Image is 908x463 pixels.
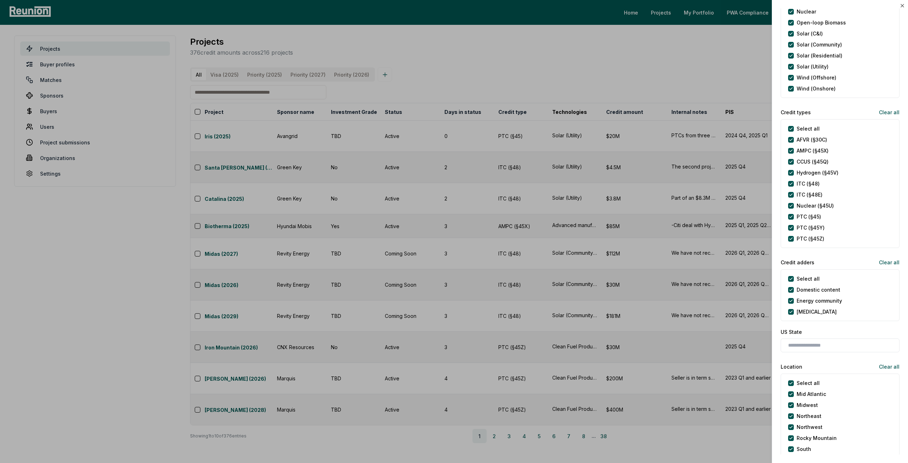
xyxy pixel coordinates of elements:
label: Rocky Mountain [797,434,837,442]
label: PTC (§45) [797,213,821,220]
label: Credit types [781,109,811,116]
label: Solar (Utility) [797,63,829,70]
label: Northeast [797,412,821,420]
button: Clear all [873,105,899,119]
button: Clear all [873,255,899,269]
label: Mid Atlantic [797,390,826,398]
label: Open-loop Biomass [797,19,846,26]
label: Northwest [797,423,823,431]
label: ITC (§48E) [797,191,823,198]
label: Nuclear [797,8,816,15]
label: [MEDICAL_DATA] [797,308,837,315]
label: AMPC (§45X) [797,147,829,154]
label: Energy community [797,297,842,304]
label: Solar (Residential) [797,52,842,59]
label: Wind (Offshore) [797,74,836,81]
label: Midwest [797,401,818,409]
label: AFVR (§30C) [797,136,827,143]
button: Clear all [873,359,899,374]
label: Wind (Onshore) [797,85,836,92]
label: PTC (§45Y) [797,224,825,231]
label: PTC (§45Z) [797,235,824,242]
label: Credit adders [781,259,814,266]
label: ITC (§48) [797,180,820,187]
label: Select all [797,379,820,387]
label: South [797,445,811,453]
label: Select all [797,125,820,132]
label: Location [781,363,802,370]
label: Select all [797,275,820,282]
label: Domestic content [797,286,840,293]
label: Nuclear (§45U) [797,202,834,209]
label: Solar (Community) [797,41,842,48]
label: CCUS (§45Q) [797,158,829,165]
label: Solar (C&I) [797,30,823,37]
label: US State [781,328,899,336]
label: Hydrogen (§45V) [797,169,838,176]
